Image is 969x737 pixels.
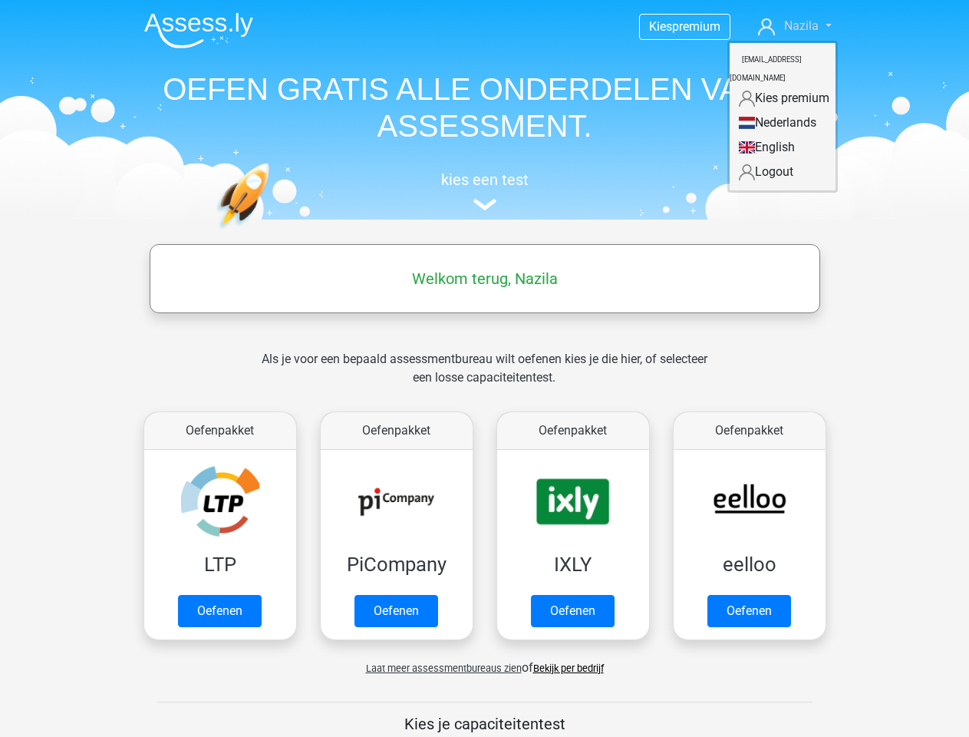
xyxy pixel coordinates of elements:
[730,135,836,160] a: English
[649,19,672,34] span: Kies
[533,663,604,674] a: Bekijk per bedrijf
[730,111,836,135] a: Nederlands
[144,12,253,48] img: Assessly
[640,16,730,37] a: Kiespremium
[157,269,812,288] h5: Welkom terug, Nazila
[178,595,262,627] a: Oefenen
[132,646,838,677] div: of
[672,19,720,34] span: premium
[132,71,838,144] h1: OEFEN GRATIS ALLE ONDERDELEN VAN JE ASSESSMENT.
[354,595,438,627] a: Oefenen
[531,595,615,627] a: Oefenen
[730,86,836,111] a: Kies premium
[366,663,522,674] span: Laat meer assessmentbureaus zien
[752,17,837,35] a: Nazila
[730,43,802,94] small: [EMAIL_ADDRESS][DOMAIN_NAME]
[473,199,496,210] img: assessment
[730,160,836,184] a: Logout
[132,170,838,211] a: kies een test
[249,350,720,405] div: Als je voor een bepaald assessmentbureau wilt oefenen kies je die hier, of selecteer een losse ca...
[157,715,812,733] h5: Kies je capaciteitentest
[727,41,838,193] div: Nazila
[132,170,838,189] h5: kies een test
[707,595,791,627] a: Oefenen
[216,163,329,302] img: oefenen
[784,18,819,33] span: Nazila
